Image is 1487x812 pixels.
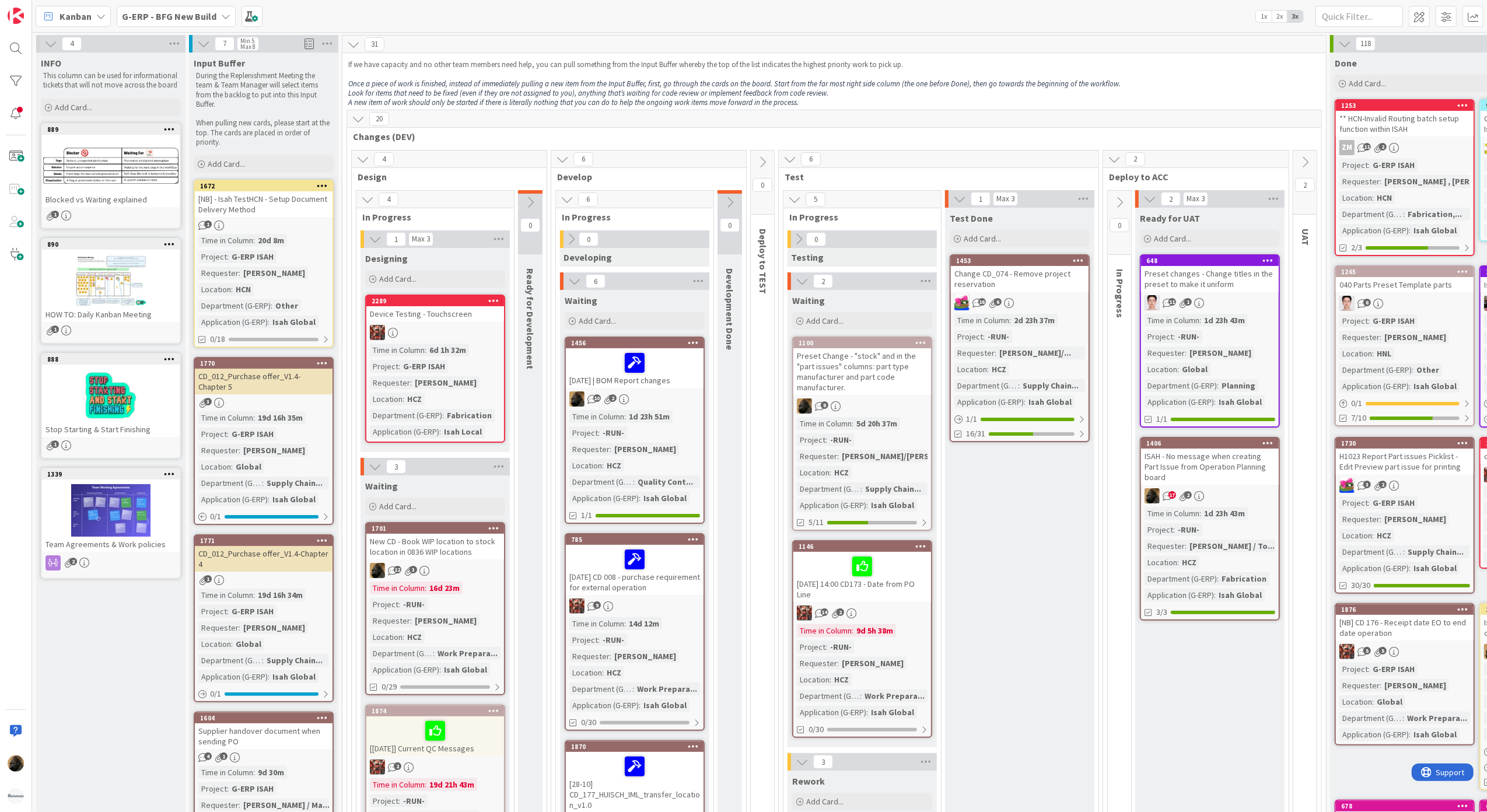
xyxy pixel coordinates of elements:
div: G-ERP ISAH [1370,314,1418,327]
div: 1701 [366,523,504,534]
div: Requester [198,267,239,279]
span: Add Card... [379,274,417,284]
span: Add Card... [1349,78,1386,89]
div: [PERSON_NAME] [1381,331,1449,344]
div: JK [566,598,704,614]
div: 890 [42,239,180,250]
span: 7 [215,37,235,51]
div: Location [954,363,987,376]
div: [NB] - Isah TestHCN - Setup Document Delivery Method [195,191,333,217]
div: Planning [1219,379,1258,392]
span: Ready for UAT [1140,212,1200,224]
span: 0 [806,232,826,246]
span: Kanban [60,9,92,23]
div: HCN [233,283,254,296]
div: Other [1413,363,1442,376]
span: 8 [1363,299,1371,306]
span: : [995,346,996,359]
div: 785 [566,534,704,545]
span: : [253,234,255,247]
div: Department (G-ERP) [370,409,442,422]
div: G-ERP ISAH [229,250,277,263]
div: Department (G-ERP) [1145,379,1217,392]
div: 1771 [195,535,333,546]
div: JK [1336,478,1474,493]
span: : [1009,314,1011,327]
span: 8 [821,401,828,409]
span: : [1380,331,1381,344]
span: 0 / 1 [1351,397,1362,409]
img: JK [1339,478,1355,493]
span: 2x [1272,10,1287,22]
div: 20d 8m [255,234,287,247]
div: [PERSON_NAME] [412,376,480,389]
span: 5 [806,192,825,206]
div: 0/1 [195,509,333,524]
img: JK [1339,644,1355,659]
span: 1 [971,192,991,206]
div: 1672 [200,182,333,190]
span: Changes (DEV) [353,131,1307,142]
div: Min 5 [240,38,254,44]
div: Isah Global [1026,395,1075,408]
div: Isah Global [1411,380,1460,393]
div: 889Blocked vs Waiting explained [42,124,180,207]
span: : [1177,363,1179,376]
div: 1339 [42,469,180,480]
div: Max 3 [996,196,1014,202]
div: 1876[NB] CD 176 - Receipt date EO to end date operation [1336,604,1474,640]
div: 1100 [793,338,931,348]
img: ND [370,563,385,578]
div: Department (G-ERP) [1339,363,1412,376]
div: 648 [1141,256,1279,266]
em: Look for items that need to be fixed (even if they are not assigned to you), anything that’s wait... [348,88,828,98]
span: Test [785,171,1084,183]
div: Max 8 [240,44,256,50]
div: 1456[DATE] | BOM Report changes [566,338,704,388]
span: : [1199,314,1201,327]
span: Add Card... [806,316,844,326]
span: : [1024,395,1026,408]
span: : [983,330,985,343]
span: Testing [791,251,824,263]
div: 1456 [571,339,704,347]
div: Department (G-ERP) [198,299,271,312]
span: 1 [204,220,212,228]
span: : [1409,380,1411,393]
span: : [403,393,404,405]
span: Develop [557,171,732,183]
div: JK [366,325,504,340]
div: ND [1141,488,1279,503]
div: 1456 [566,338,704,348]
div: 1701New CD - Book WIP location to stock location in 0836 WIP locations [366,523,504,559]
div: Location [370,393,403,405]
div: Fabrication,... [1405,208,1465,220]
div: 1876 [1336,604,1474,615]
em: Once a piece of work is finished, instead of immediately pulling a new item from the Input Buffer... [348,79,1121,89]
span: 1 [386,232,406,246]
div: 0/1 [195,687,333,701]
div: Time in Column [569,410,624,423]
div: 1453 [951,256,1089,266]
div: 678 [1336,801,1474,811]
span: : [442,409,444,422]
div: 648Preset changes - Change titles in the preset to make it uniform [1141,256,1279,292]
span: 1 [51,211,59,218]
div: 1d 23h 43m [1201,314,1248,327]
div: 1253** HCN-Invalid Routing batch setup function within ISAH [1336,100,1474,136]
div: ND [566,391,704,407]
div: 1730 [1336,438,1474,449]
div: 1604 [195,713,333,723]
span: : [1380,175,1381,188]
div: Max 3 [1187,196,1205,202]
div: 1874[[DATE]] Current QC Messages [366,706,504,756]
div: Location [1339,191,1372,204]
span: In Progress [789,211,926,223]
img: JK [797,605,812,621]
span: 2 [1125,152,1145,166]
span: 16 [978,298,986,306]
div: Fabrication [444,409,495,422]
div: HCN [1374,191,1395,204]
div: 1100Preset Change - "stock" and in the "part issues" columns: part type manufacturer and part cod... [793,338,931,395]
span: Add Card... [1154,233,1191,244]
